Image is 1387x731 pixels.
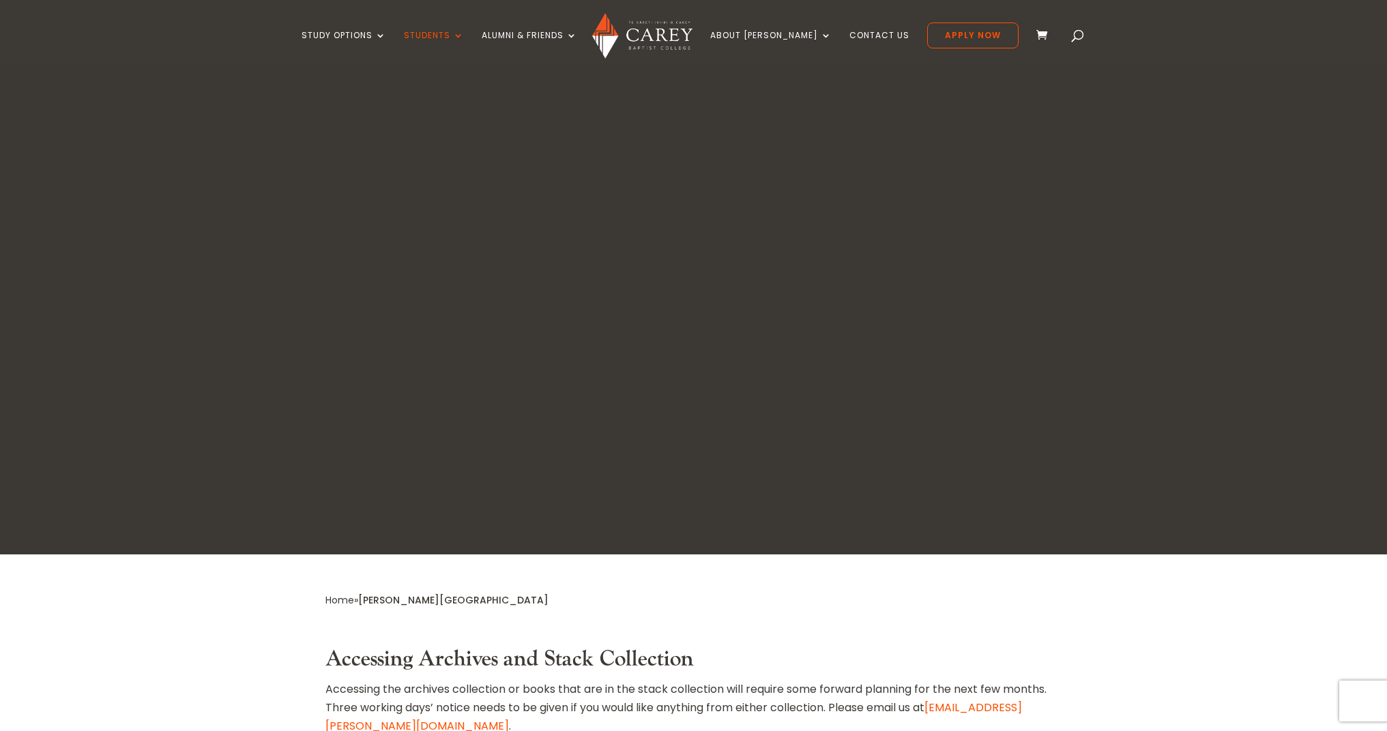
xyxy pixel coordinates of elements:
a: Home [325,593,354,607]
a: Students [404,31,464,63]
h3: Accessing Archives and Stack Collection [325,646,1062,679]
a: Contact Us [849,31,909,63]
a: Study Options [302,31,386,63]
a: About [PERSON_NAME] [710,31,832,63]
a: Apply Now [927,23,1019,48]
span: » [325,593,549,607]
a: Alumni & Friends [482,31,577,63]
span: [PERSON_NAME][GEOGRAPHIC_DATA] [358,593,549,607]
img: Carey Baptist College [592,13,692,59]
